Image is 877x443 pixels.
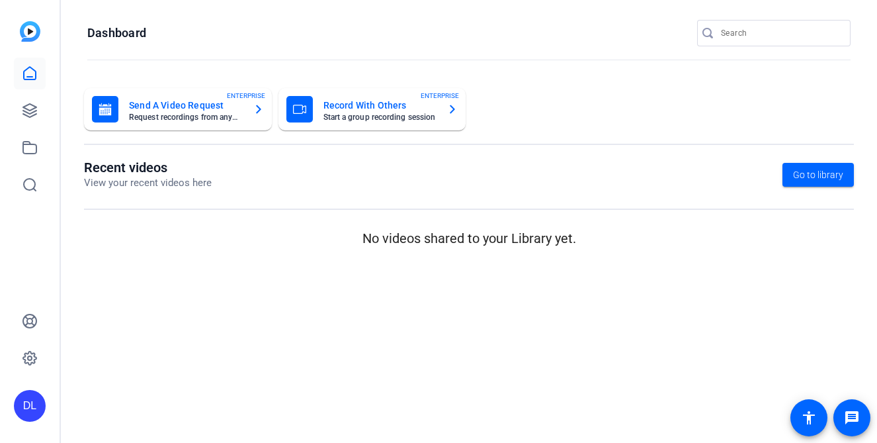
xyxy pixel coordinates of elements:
[129,113,243,121] mat-card-subtitle: Request recordings from anyone, anywhere
[84,228,854,248] p: No videos shared to your Library yet.
[227,91,265,101] span: ENTERPRISE
[129,97,243,113] mat-card-title: Send A Video Request
[84,160,212,175] h1: Recent videos
[84,88,272,130] button: Send A Video RequestRequest recordings from anyone, anywhereENTERPRISE
[323,97,437,113] mat-card-title: Record With Others
[87,25,146,41] h1: Dashboard
[20,21,40,42] img: blue-gradient.svg
[278,88,466,130] button: Record With OthersStart a group recording sessionENTERPRISE
[721,25,840,41] input: Search
[421,91,459,101] span: ENTERPRISE
[801,410,817,426] mat-icon: accessibility
[14,390,46,422] div: DL
[84,175,212,191] p: View your recent videos here
[323,113,437,121] mat-card-subtitle: Start a group recording session
[793,168,843,182] span: Go to library
[844,410,860,426] mat-icon: message
[782,163,854,187] a: Go to library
